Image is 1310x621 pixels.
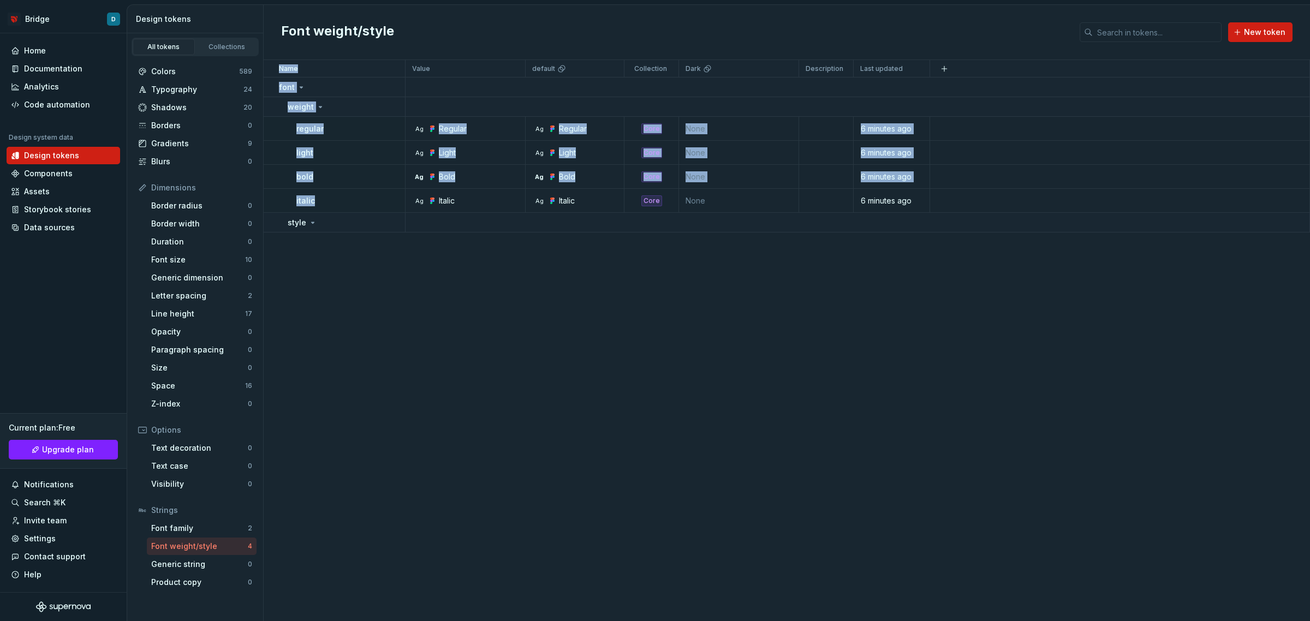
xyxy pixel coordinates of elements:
a: Components [7,165,120,182]
a: Blurs0 [134,153,257,170]
div: 6 minutes ago [854,195,929,206]
span: New token [1244,27,1285,38]
a: Generic string0 [147,556,257,573]
div: 0 [248,363,252,372]
a: Data sources [7,219,120,236]
div: Assets [24,186,50,197]
div: 2 [248,524,252,533]
div: Line height [151,308,245,319]
a: Shadows20 [134,99,257,116]
div: Italic [439,195,455,206]
div: Size [151,362,248,373]
div: Core [641,171,662,182]
div: 589 [239,67,252,76]
button: Help [7,566,120,583]
p: regular [296,123,324,134]
div: 4 [248,542,252,551]
a: Settings [7,530,120,547]
div: Help [24,569,41,580]
div: Analytics [24,81,59,92]
div: Border width [151,218,248,229]
a: Border width0 [147,215,257,232]
h2: Font weight/style [281,22,394,42]
div: Core [641,123,662,134]
a: Text case0 [147,457,257,475]
p: font [279,82,295,93]
div: Light [559,147,576,158]
div: 6 minutes ago [854,171,929,182]
div: Generic string [151,559,248,570]
div: Search ⌘K [24,497,65,508]
div: Light [439,147,456,158]
p: Last updated [860,64,903,73]
div: Options [151,425,252,435]
div: Text case [151,461,248,471]
div: Storybook stories [24,204,91,215]
a: Paragraph spacing0 [147,341,257,359]
div: Ag [415,148,424,157]
div: Font family [151,523,248,534]
div: 0 [248,121,252,130]
a: Opacity0 [147,323,257,341]
div: Collections [200,43,254,51]
a: Size0 [147,359,257,377]
div: Ag [415,124,424,133]
button: New token [1228,22,1293,42]
div: Design tokens [136,14,259,25]
a: Borders0 [134,117,257,134]
div: Z-index [151,398,248,409]
p: Collection [634,64,667,73]
td: None [679,165,799,189]
a: Visibility0 [147,475,257,493]
input: Search in tokens... [1093,22,1222,42]
div: Font size [151,254,245,265]
a: Font weight/style4 [147,538,257,555]
div: Current plan : Free [9,422,118,433]
div: 0 [248,399,252,408]
a: Border radius0 [147,197,257,214]
p: Value [412,64,430,73]
a: Storybook stories [7,201,120,218]
a: Home [7,42,120,59]
div: 2 [248,291,252,300]
div: Design system data [9,133,73,142]
div: Data sources [24,222,75,233]
div: Gradients [151,138,248,149]
img: 3f850d6b-8361-4b34-8a82-b945b4d8a89b.png [8,13,21,26]
div: Duration [151,236,248,247]
div: 0 [248,444,252,452]
p: italic [296,195,315,206]
td: None [679,141,799,165]
div: Space [151,380,245,391]
div: 10 [245,255,252,264]
div: Core [641,195,662,206]
div: Typography [151,84,243,95]
div: 9 [248,139,252,148]
a: Font size10 [147,251,257,268]
div: Italic [559,195,575,206]
p: weight [288,101,314,112]
button: Search ⌘K [7,494,120,511]
div: 0 [248,237,252,246]
a: Z-index0 [147,395,257,413]
div: 0 [248,327,252,336]
div: Visibility [151,479,248,489]
a: Space16 [147,377,257,395]
div: 0 [248,157,252,166]
div: Dimensions [151,182,252,193]
p: default [532,64,555,73]
a: Text decoration0 [147,439,257,457]
div: 0 [248,578,252,587]
div: 6 minutes ago [854,123,929,134]
div: Bold [439,171,455,182]
div: Ag [535,196,544,205]
div: Blurs [151,156,248,167]
button: BridgeD [2,7,124,31]
div: 20 [243,103,252,112]
div: Components [24,168,73,179]
div: Ag [415,196,424,205]
a: Typography24 [134,81,257,98]
a: Product copy0 [147,574,257,591]
div: 24 [243,85,252,94]
p: Name [279,64,298,73]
